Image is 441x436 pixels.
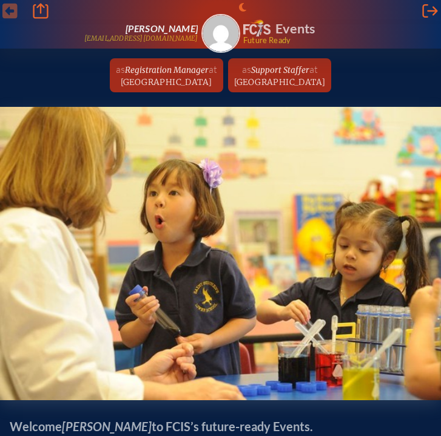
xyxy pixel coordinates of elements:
span: at [209,63,217,75]
span: as [116,63,125,75]
a: Gravatar [201,20,240,52]
p: Welcome to FCIS’s future-ready Events. [10,420,330,434]
span: [GEOGRAPHIC_DATA] [121,77,212,87]
span: at [309,63,318,75]
span: Future Ready [243,36,441,44]
p: [EMAIL_ADDRESS][DOMAIN_NAME] [84,35,198,43]
a: asRegistration Managerat[GEOGRAPHIC_DATA] [111,58,222,92]
img: Gravatar [203,15,239,52]
span: Registration Manager [125,65,209,75]
span: [PERSON_NAME] [126,22,198,34]
div: FCIS Events — Future ready [243,19,441,44]
span: Support Staffer [251,65,309,75]
span: [GEOGRAPHIC_DATA] [234,77,326,87]
span: as [242,63,251,75]
a: asSupport Stafferat[GEOGRAPHIC_DATA] [229,58,331,92]
span: [PERSON_NAME] [62,419,152,434]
